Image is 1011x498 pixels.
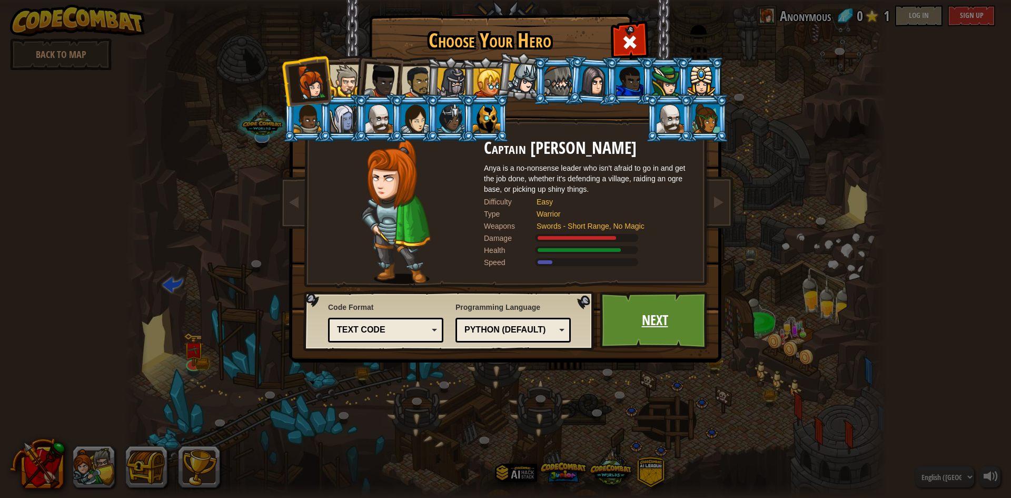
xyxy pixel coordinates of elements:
[361,139,430,284] img: captain-pose.png
[352,53,404,105] li: Lady Ida Justheart
[495,51,547,103] li: Hattori Hanzō
[681,94,729,142] li: Zana Woodheart
[537,197,684,207] div: Easy
[484,221,537,231] div: Weapons
[390,94,438,142] li: Illia Shieldsmith
[371,30,608,52] h1: Choose Your Hero
[303,291,597,351] img: language-selector-background.png
[484,197,537,207] div: Difficulty
[568,55,618,106] li: Omarn Brewstone
[319,94,366,142] li: Nalfar Cryptor
[646,94,693,142] li: Okar Stompfoot
[484,233,537,243] div: Damage
[605,57,652,105] li: Gordon the Stalwart
[484,163,695,194] div: Anya is a no-nonsense leader who isn't afraid to go in and get the job done, whether it's defendi...
[426,94,473,142] li: Usara Master Wizard
[337,324,428,336] div: Text code
[484,245,537,256] div: Health
[641,57,688,105] li: Naria of the Leaf
[281,55,332,106] li: Captain Anya Weston
[283,94,330,142] li: Arryn Stonewall
[390,56,438,105] li: Alejandro the Duelist
[484,233,695,243] div: Deals 120% of listed Warrior weapon damage.
[484,209,537,219] div: Type
[600,291,710,349] a: Next
[354,94,402,142] li: Okar Stompfoot
[484,257,695,268] div: Moves at 6 meters per second.
[677,57,724,105] li: Pender Spellbane
[484,245,695,256] div: Gains 140% of listed Warrior armor health.
[462,57,509,105] li: Miss Hushbaum
[533,57,581,105] li: Senick Steelclaw
[537,209,684,219] div: Warrior
[484,139,695,158] h2: Captain [PERSON_NAME]
[462,94,509,142] li: Ritic the Cold
[464,324,556,336] div: Python (Default)
[328,302,443,313] span: Code Format
[537,221,684,231] div: Swords - Short Range, No Magic
[319,55,366,103] li: Sir Tharin Thunderfist
[455,302,571,313] span: Programming Language
[425,56,475,106] li: Amara Arrowhead
[484,257,537,268] div: Speed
